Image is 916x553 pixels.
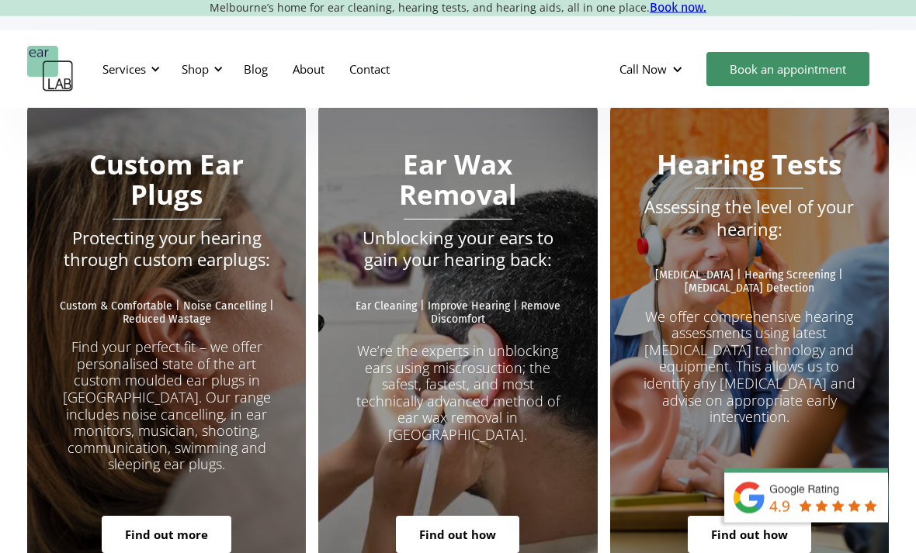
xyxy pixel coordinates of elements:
[641,309,858,427] p: We offer comprehensive hearing assessments using latest [MEDICAL_DATA] technology and equipment. ...
[349,301,566,327] p: Ear Cleaning | Improve Hearing | Remove Discomfort
[280,47,337,92] a: About
[399,147,517,214] strong: Ear Wax Removal
[607,46,699,92] div: Call Now
[231,47,280,92] a: Blog
[644,195,854,240] em: Assessing the level of your hearing:
[657,147,841,183] strong: Hearing Tests
[641,270,858,309] p: [MEDICAL_DATA] | Hearing Screening | [MEDICAL_DATA] Detection ‍
[89,147,244,214] strong: Custom Ear Plugs
[102,61,146,77] div: Services
[349,327,566,444] p: We’re the experts in unblocking ears using miscrosuction; the safest, fastest, and most technical...
[363,226,553,271] em: Unblocking your ears to gain your hearing back:
[706,52,869,86] a: Book an appointment
[172,46,227,92] div: Shop
[182,61,209,77] div: Shop
[93,46,165,92] div: Services
[619,61,667,77] div: Call Now
[27,46,74,92] a: home
[337,47,402,92] a: Contact
[64,226,270,271] em: Protecting your hearing through custom earplugs:
[58,340,275,474] p: Find your perfect fit – we offer personalised state of the art custom moulded ear plugs in [GEOGR...
[58,301,275,340] p: Custom & Comfortable | Noise Cancelling | Reduced Wastage ‍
